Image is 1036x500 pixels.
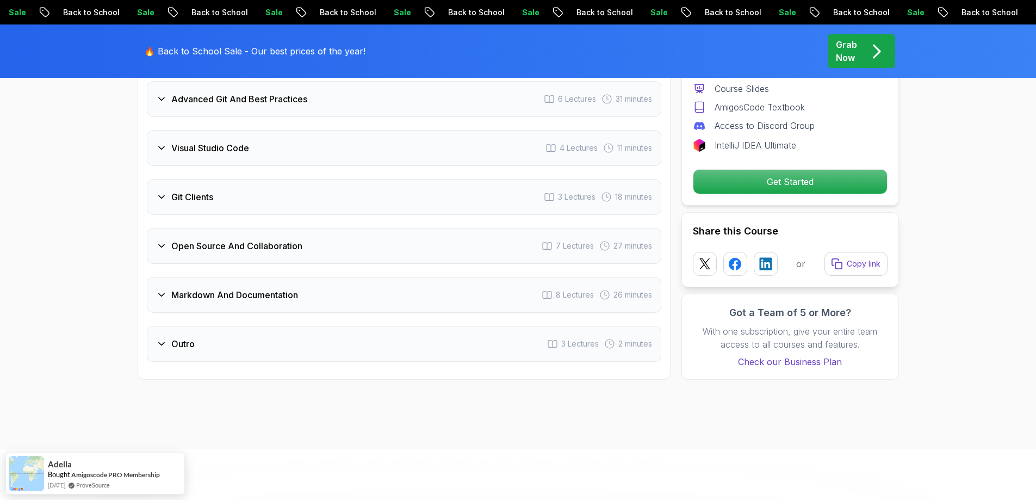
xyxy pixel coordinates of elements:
[558,192,595,202] span: 3 Lectures
[147,228,661,264] button: Open Source And Collaboration7 Lectures 27 minutes
[693,325,888,351] p: With one subscription, give your entire team access to all courses and features.
[617,143,652,153] span: 11 minutes
[48,480,65,490] span: [DATE]
[439,7,513,18] p: Back to School
[513,7,548,18] p: Sale
[693,305,888,320] h3: Got a Team of 5 or More?
[898,7,933,18] p: Sale
[642,7,677,18] p: Sale
[171,239,302,252] h3: Open Source And Collaboration
[693,355,888,368] a: Check our Business Plan
[847,258,880,269] p: Copy link
[147,81,661,117] button: Advanced Git And Best Practices6 Lectures 31 minutes
[613,240,652,251] span: 27 minutes
[796,257,805,270] p: or
[147,326,661,362] button: Outro3 Lectures 2 minutes
[613,289,652,300] span: 26 minutes
[171,92,307,106] h3: Advanced Git And Best Practices
[147,130,661,166] button: Visual Studio Code4 Lectures 11 minutes
[556,240,594,251] span: 7 Lectures
[568,7,642,18] p: Back to School
[824,7,898,18] p: Back to School
[715,82,769,95] p: Course Slides
[560,143,598,153] span: 4 Lectures
[836,38,857,64] p: Grab Now
[770,7,805,18] p: Sale
[171,141,249,155] h3: Visual Studio Code
[257,7,291,18] p: Sale
[561,338,599,349] span: 3 Lectures
[556,289,594,300] span: 8 Lectures
[76,480,110,490] a: ProveSource
[696,7,770,18] p: Back to School
[715,139,796,152] p: IntelliJ IDEA Ultimate
[693,224,888,239] h2: Share this Course
[311,7,385,18] p: Back to School
[616,94,652,104] span: 31 minutes
[824,252,888,276] button: Copy link
[147,179,661,215] button: Git Clients3 Lectures 18 minutes
[558,94,596,104] span: 6 Lectures
[54,7,128,18] p: Back to School
[171,337,195,350] h3: Outro
[147,277,661,313] button: Markdown And Documentation8 Lectures 26 minutes
[693,139,706,152] img: jetbrains logo
[48,460,72,469] span: Adella
[693,169,888,194] button: Get Started
[618,338,652,349] span: 2 minutes
[71,471,160,479] a: Amigoscode PRO Membership
[9,456,44,491] img: provesource social proof notification image
[615,192,652,202] span: 18 minutes
[128,7,163,18] p: Sale
[953,7,1027,18] p: Back to School
[715,119,815,132] p: Access to Discord Group
[48,470,70,479] span: Bought
[693,170,887,194] p: Get Started
[385,7,420,18] p: Sale
[715,101,805,114] p: AmigosCode Textbook
[171,190,213,203] h3: Git Clients
[144,45,365,58] p: 🔥 Back to School Sale - Our best prices of the year!
[171,288,298,301] h3: Markdown And Documentation
[183,7,257,18] p: Back to School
